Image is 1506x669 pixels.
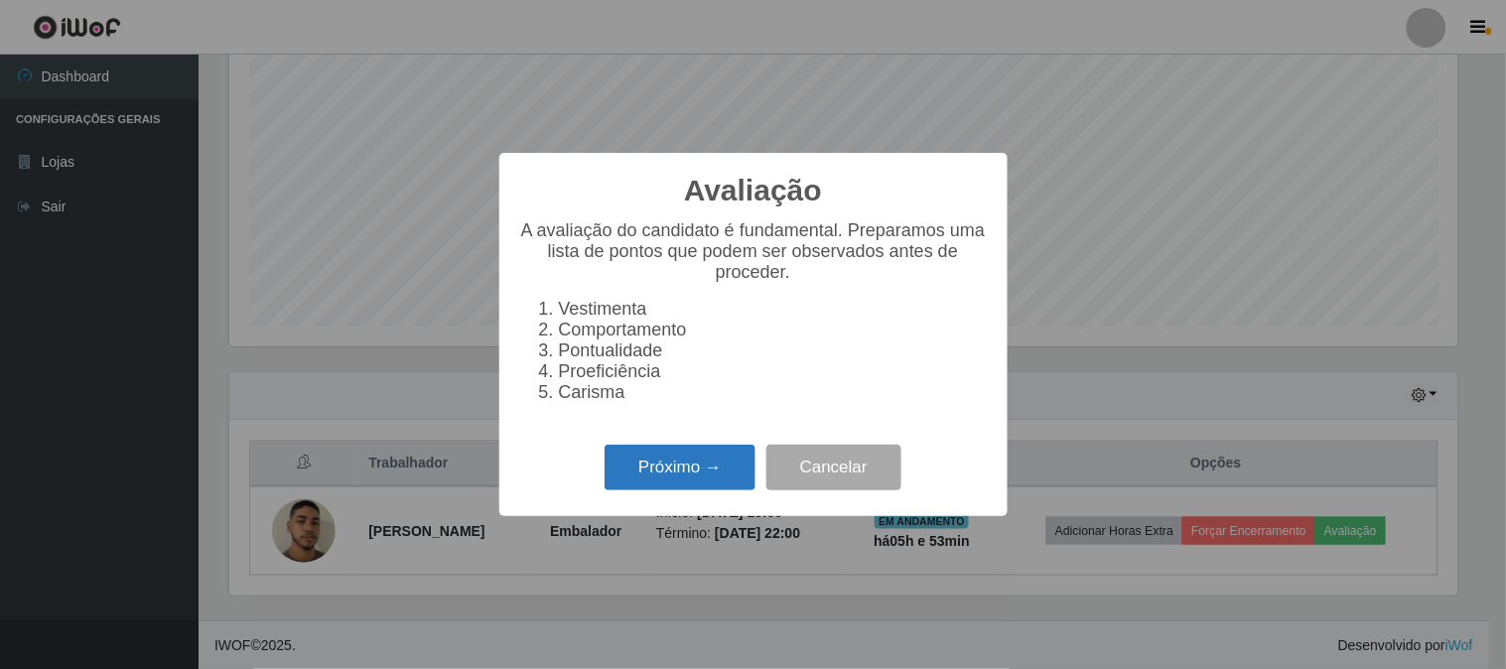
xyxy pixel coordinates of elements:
li: Proeficiência [559,361,988,382]
li: Vestimenta [559,299,988,320]
button: Próximo → [605,445,755,491]
li: Carisma [559,382,988,403]
li: Comportamento [559,320,988,340]
li: Pontualidade [559,340,988,361]
p: A avaliação do candidato é fundamental. Preparamos uma lista de pontos que podem ser observados a... [519,220,988,283]
h2: Avaliação [684,173,822,208]
button: Cancelar [766,445,901,491]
